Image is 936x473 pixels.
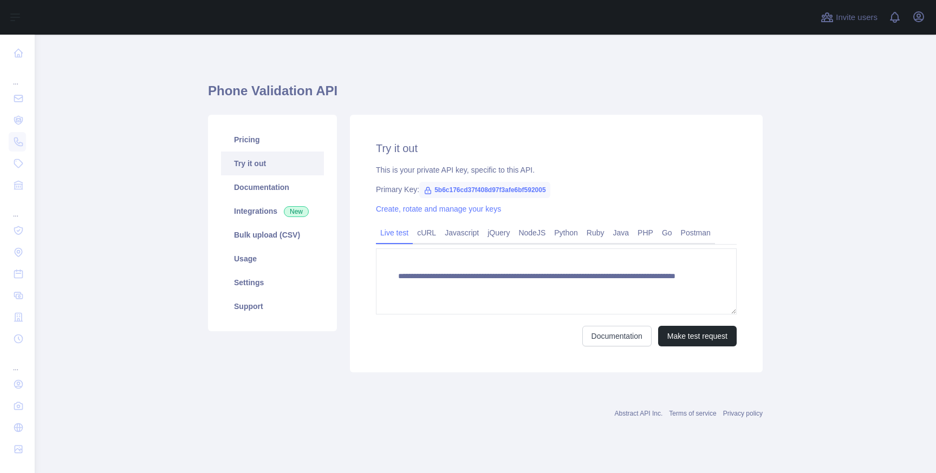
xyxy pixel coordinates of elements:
span: 5b6c176cd37f408d97f3afe6bf592005 [419,182,550,198]
button: Invite users [818,9,880,26]
a: Python [550,224,582,241]
span: New [284,206,309,217]
a: Bulk upload (CSV) [221,223,324,247]
a: Settings [221,271,324,294]
span: Invite users [836,11,877,24]
a: jQuery [483,224,514,241]
a: cURL [413,224,440,241]
div: Primary Key: [376,184,737,195]
a: Live test [376,224,413,241]
a: Postman [677,224,715,241]
a: Try it out [221,152,324,175]
div: ... [9,197,26,219]
a: Usage [221,247,324,271]
a: Pricing [221,128,324,152]
a: Privacy policy [723,410,763,417]
a: Documentation [582,326,652,346]
div: ... [9,351,26,372]
a: Go [658,224,677,241]
a: Documentation [221,175,324,199]
a: Terms of service [669,410,716,417]
div: This is your private API key, specific to this API. [376,165,737,175]
a: Support [221,294,324,318]
a: Java [609,224,634,241]
a: PHP [633,224,658,241]
a: Integrations New [221,199,324,223]
a: NodeJS [514,224,550,241]
a: Javascript [440,224,483,241]
a: Create, rotate and manage your keys [376,205,501,213]
h1: Phone Validation API [208,82,763,108]
h2: Try it out [376,141,737,156]
button: Make test request [658,326,737,346]
a: Ruby [582,224,609,241]
a: Abstract API Inc. [615,410,663,417]
div: ... [9,65,26,87]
